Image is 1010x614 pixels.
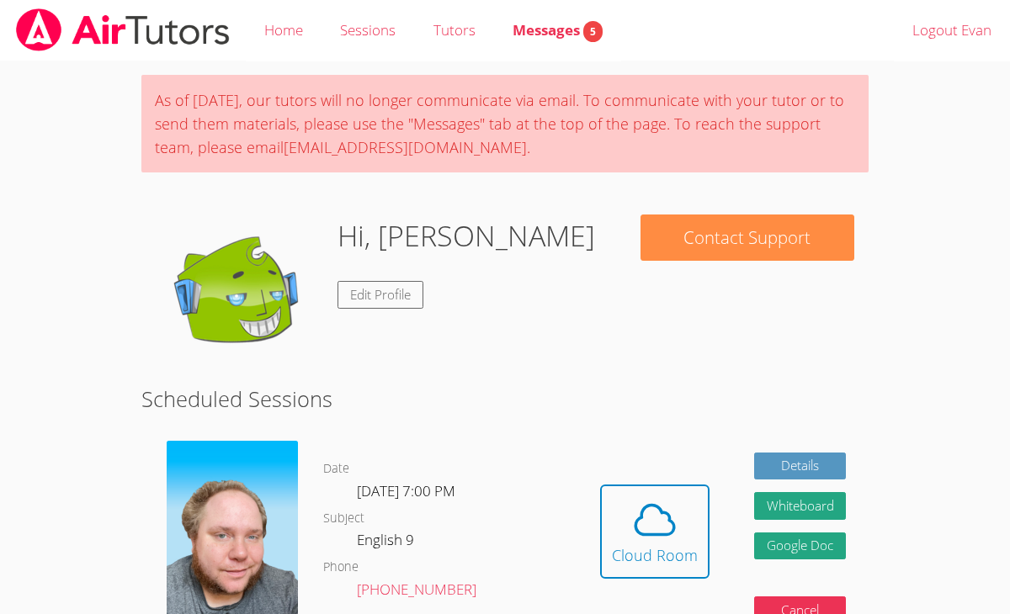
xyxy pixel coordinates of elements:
button: Contact Support [641,214,853,261]
dt: Date [323,458,349,479]
img: airtutors_banner-c4298cdbf04f3fff15de1276eac7730deb9818008684d7c2e4769d2f7ddbe033.png [14,8,231,51]
a: Edit Profile [338,281,423,309]
button: Whiteboard [754,492,847,520]
img: default.png [156,214,324,383]
h2: Scheduled Sessions [141,383,869,415]
dt: Subject [323,508,364,529]
a: Details [754,453,847,480]
span: [DATE] 7:00 PM [357,481,455,500]
a: Google Doc [754,532,847,560]
dt: Phone [323,557,359,578]
span: Messages [513,20,603,40]
button: Cloud Room [600,484,710,579]
span: 5 [583,21,603,42]
a: [PHONE_NUMBER] [357,580,476,599]
div: As of [DATE], our tutors will no longer communicate via email. To communicate with your tutor or ... [141,75,869,172]
h1: Hi, [PERSON_NAME] [338,214,595,257]
dd: English 9 [357,528,417,557]
div: Cloud Room [612,543,698,567]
